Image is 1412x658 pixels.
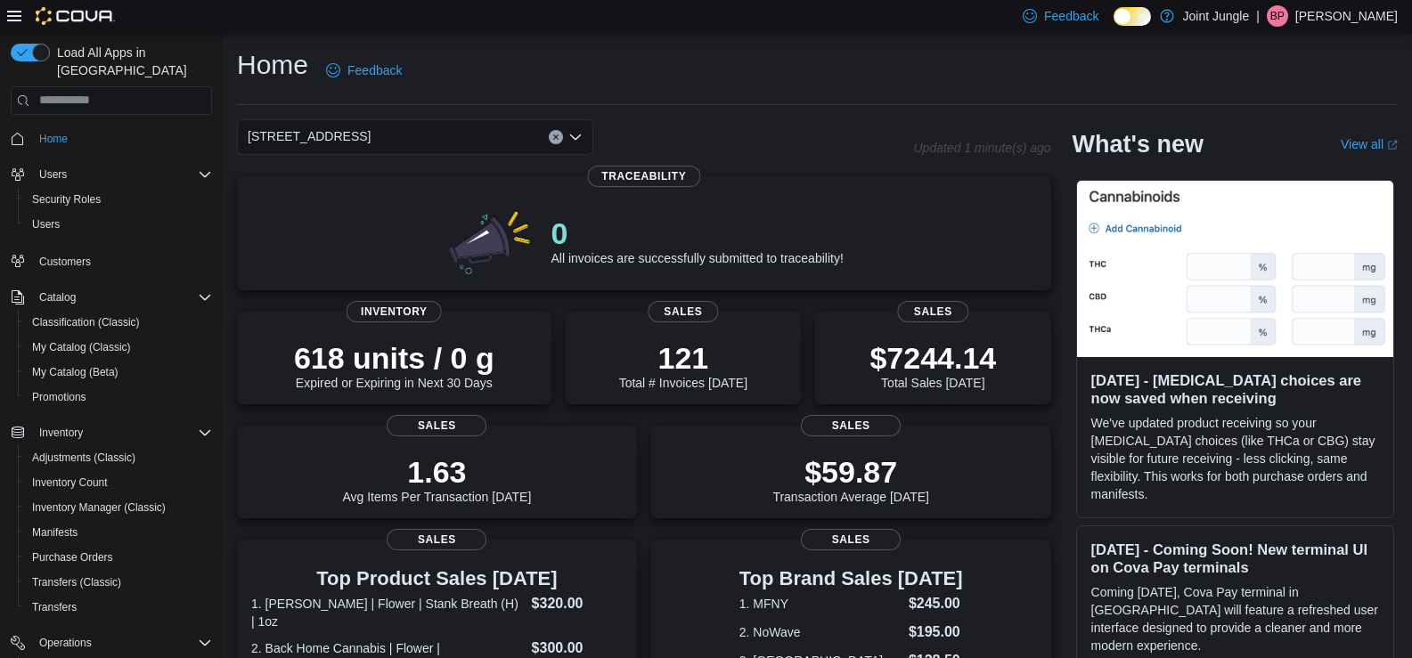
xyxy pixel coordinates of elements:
[772,454,929,490] p: $59.87
[32,249,212,272] span: Customers
[1183,5,1250,27] p: Joint Jungle
[387,415,486,436] span: Sales
[25,522,85,543] a: Manifests
[648,301,718,322] span: Sales
[551,215,843,251] p: 0
[342,454,531,504] div: Avg Items Per Transaction [DATE]
[4,162,219,187] button: Users
[18,335,219,360] button: My Catalog (Classic)
[898,301,968,322] span: Sales
[32,164,74,185] button: Users
[25,597,84,618] a: Transfers
[32,632,99,654] button: Operations
[1073,130,1204,158] h2: What's new
[25,447,212,468] span: Adjustments (Classic)
[1341,137,1398,151] a: View allExternal link
[909,621,963,643] dd: $195.00
[248,126,371,147] span: [STREET_ADDRESS]
[4,420,219,445] button: Inventory
[32,315,140,329] span: Classification (Classic)
[739,595,902,613] dt: 1. MFNY
[32,287,83,308] button: Catalog
[25,472,212,493] span: Inventory Count
[39,255,91,269] span: Customers
[1114,26,1114,27] span: Dark Mode
[32,422,212,443] span: Inventory
[25,547,120,568] a: Purchase Orders
[739,623,902,641] dt: 2. NoWave
[913,141,1050,155] p: Updated 1 minute(s) ago
[50,44,212,79] span: Load All Apps in [GEOGRAPHIC_DATA]
[237,47,308,83] h1: Home
[1091,414,1379,503] p: We've updated product receiving so your [MEDICAL_DATA] choices (like THCa or CBG) stay visible fo...
[32,192,101,207] span: Security Roles
[25,386,212,408] span: Promotions
[18,360,219,385] button: My Catalog (Beta)
[25,337,138,358] a: My Catalog (Classic)
[801,529,901,550] span: Sales
[1295,5,1398,27] p: [PERSON_NAME]
[18,570,219,595] button: Transfers (Classic)
[18,187,219,212] button: Security Roles
[801,415,901,436] span: Sales
[39,426,83,440] span: Inventory
[32,525,78,540] span: Manifests
[619,340,747,390] div: Total # Invoices [DATE]
[1044,7,1098,25] span: Feedback
[25,497,212,518] span: Inventory Manager (Classic)
[32,127,212,150] span: Home
[32,550,113,565] span: Purchase Orders
[347,301,442,322] span: Inventory
[32,600,77,614] span: Transfers
[25,572,128,593] a: Transfers (Classic)
[25,189,108,210] a: Security Roles
[25,189,212,210] span: Security Roles
[347,61,402,79] span: Feedback
[18,545,219,570] button: Purchase Orders
[909,593,963,614] dd: $245.00
[25,597,212,618] span: Transfers
[568,130,583,144] button: Open list of options
[25,472,115,493] a: Inventory Count
[18,385,219,410] button: Promotions
[32,287,212,308] span: Catalog
[32,575,121,589] span: Transfers (Classic)
[532,593,623,614] dd: $320.00
[342,454,531,490] p: 1.63
[4,285,219,310] button: Catalog
[32,390,86,404] span: Promotions
[1091,583,1379,654] p: Coming [DATE], Cova Pay terminal in [GEOGRAPHIC_DATA] will feature a refreshed user interface des...
[39,167,67,182] span: Users
[18,310,219,335] button: Classification (Classic)
[4,630,219,655] button: Operations
[25,572,212,593] span: Transfers (Classic)
[1387,140,1398,150] svg: External link
[18,212,219,237] button: Users
[39,290,76,305] span: Catalog
[1267,5,1288,27] div: Bijal Patel
[25,386,94,408] a: Promotions
[1091,540,1379,576] h3: [DATE] - Coming Soon! New terminal UI on Cova Pay terminals
[619,340,747,376] p: 121
[25,312,212,333] span: Classification (Classic)
[25,522,212,543] span: Manifests
[25,312,147,333] a: Classification (Classic)
[869,340,996,376] p: $7244.14
[18,595,219,620] button: Transfers
[32,164,212,185] span: Users
[32,251,98,272] a: Customers
[251,568,623,589] h3: Top Product Sales [DATE]
[25,361,126,383] a: My Catalog (Beta)
[32,632,212,654] span: Operations
[18,520,219,545] button: Manifests
[387,529,486,550] span: Sales
[25,447,143,468] a: Adjustments (Classic)
[251,595,525,630] dt: 1. [PERSON_NAME] | Flower | Stank Breath (H) | 1oz
[39,132,68,146] span: Home
[1114,7,1151,26] input: Dark Mode
[39,636,92,650] span: Operations
[294,340,494,376] p: 618 units / 0 g
[587,166,700,187] span: Traceability
[551,215,843,265] div: All invoices are successfully submitted to traceability!
[18,445,219,470] button: Adjustments (Classic)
